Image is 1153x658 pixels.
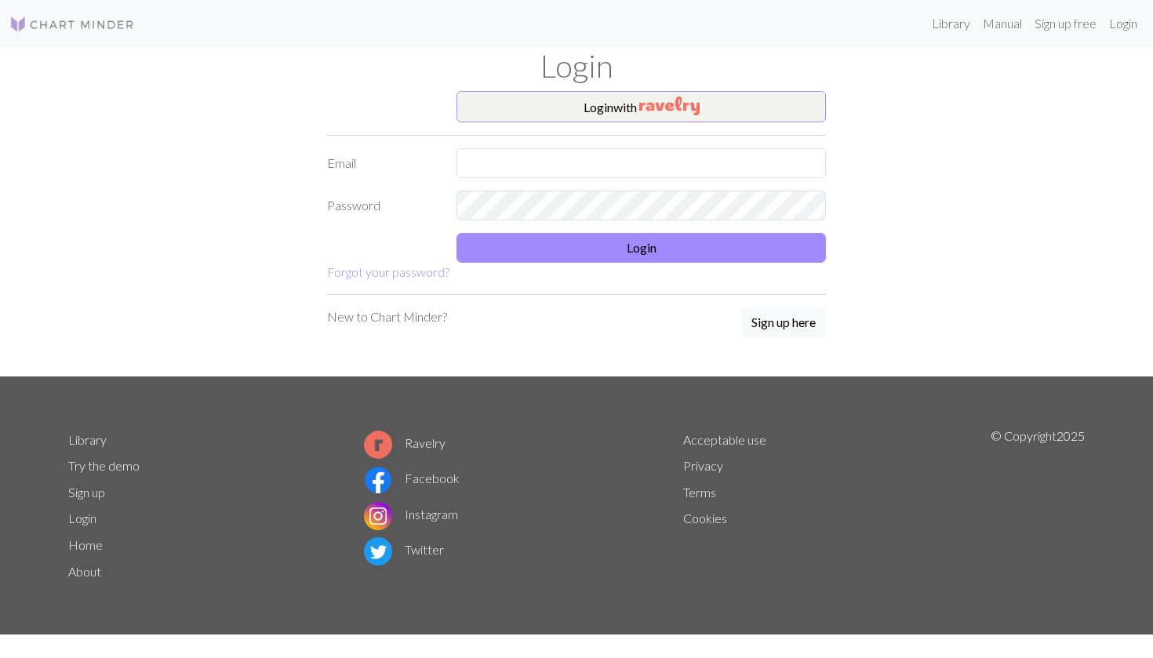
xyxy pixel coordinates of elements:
[991,427,1085,585] p: © Copyright 2025
[68,511,96,525] a: Login
[68,564,101,579] a: About
[456,91,826,122] button: Loginwith
[318,148,447,178] label: Email
[59,47,1094,85] h1: Login
[68,485,105,500] a: Sign up
[741,307,826,337] button: Sign up here
[1028,8,1103,39] a: Sign up free
[364,466,392,494] img: Facebook logo
[639,96,700,115] img: Ravelry
[364,542,444,557] a: Twitter
[68,432,107,447] a: Library
[683,458,723,473] a: Privacy
[364,507,458,522] a: Instagram
[327,307,447,326] p: New to Chart Minder?
[318,191,447,220] label: Password
[68,458,140,473] a: Try the demo
[683,432,766,447] a: Acceptable use
[456,233,826,263] button: Login
[364,537,392,565] img: Twitter logo
[683,485,716,500] a: Terms
[364,431,392,459] img: Ravelry logo
[327,264,449,279] a: Forgot your password?
[364,435,446,450] a: Ravelry
[977,8,1028,39] a: Manual
[683,511,727,525] a: Cookies
[741,307,826,339] a: Sign up here
[364,471,460,485] a: Facebook
[1103,8,1144,39] a: Login
[68,537,103,552] a: Home
[364,502,392,530] img: Instagram logo
[926,8,977,39] a: Library
[9,15,135,34] img: Logo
